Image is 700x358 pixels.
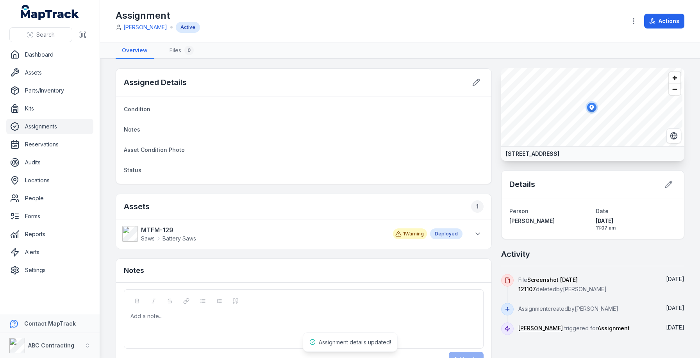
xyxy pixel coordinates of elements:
[176,22,200,33] div: Active
[518,305,618,312] span: Assignment created by [PERSON_NAME]
[644,14,684,28] button: Actions
[506,150,559,158] strong: [STREET_ADDRESS]
[666,276,684,282] time: 22/09/2025, 10:43:16 pm
[122,225,385,242] a: MTFM-129SawsBattery Saws
[518,276,607,292] span: File deleted by [PERSON_NAME]
[184,46,194,55] div: 0
[518,324,563,332] a: [PERSON_NAME]
[123,23,167,31] a: [PERSON_NAME]
[666,305,684,311] span: [DATE]
[518,276,578,292] span: Screenshot [DATE] 121107
[6,226,93,242] a: Reports
[141,225,196,235] strong: MTFM-129
[501,249,530,260] h2: Activity
[509,217,590,225] a: [PERSON_NAME]
[6,173,93,188] a: Locations
[501,68,682,146] canvas: Map
[509,208,529,214] span: Person
[116,9,200,22] h1: Assignment
[124,265,144,276] h3: Notes
[518,325,630,331] span: triggered for
[6,208,93,224] a: Forms
[666,128,681,143] button: Switch to Satellite View
[6,101,93,116] a: Kits
[21,5,79,20] a: MapTrack
[666,324,684,331] span: [DATE]
[163,43,200,59] a: Files0
[6,119,93,134] a: Assignments
[162,235,196,242] span: Battery Saws
[669,72,680,84] button: Zoom in
[6,191,93,206] a: People
[116,43,154,59] a: Overview
[393,228,427,239] div: 1 Warning
[6,83,93,98] a: Parts/Inventory
[28,342,74,349] strong: ABC Contracting
[6,65,93,80] a: Assets
[124,200,484,213] h2: Assets
[36,31,55,39] span: Search
[596,225,676,231] span: 11:07 am
[471,200,484,213] div: 1
[9,27,72,42] button: Search
[596,217,676,231] time: 23/05/2025, 11:07:29 am
[141,235,155,242] span: Saws
[6,47,93,62] a: Dashboard
[6,262,93,278] a: Settings
[598,325,630,331] span: Assignment
[666,305,684,311] time: 23/05/2025, 11:07:29 am
[124,77,187,88] h2: Assigned Details
[6,155,93,170] a: Audits
[24,320,76,327] strong: Contact MapTrack
[596,208,609,214] span: Date
[124,126,140,133] span: Notes
[124,167,141,173] span: Status
[430,228,462,239] div: Deployed
[666,276,684,282] span: [DATE]
[596,217,676,225] span: [DATE]
[666,324,684,331] time: 23/05/2025, 11:07:29 am
[509,179,535,190] h2: Details
[6,137,93,152] a: Reservations
[124,106,150,112] span: Condition
[124,146,185,153] span: Asset Condition Photo
[6,244,93,260] a: Alerts
[319,339,391,346] span: Assignment details updated!
[669,84,680,95] button: Zoom out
